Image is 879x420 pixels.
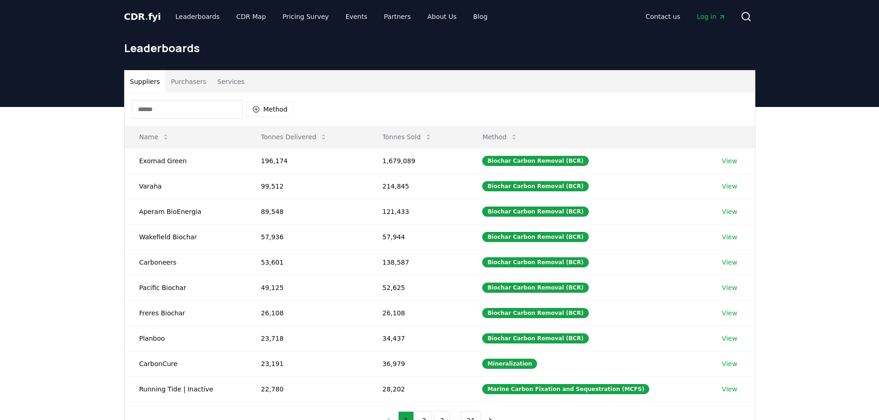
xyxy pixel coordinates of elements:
[212,71,250,93] button: Services
[722,182,737,191] a: View
[368,249,468,275] td: 138,587
[722,207,737,216] a: View
[132,128,177,146] button: Name
[482,384,649,394] div: Marine Carbon Fixation and Sequestration (MCFS)
[722,156,737,166] a: View
[368,148,468,173] td: 1,679,089
[722,334,737,343] a: View
[368,351,468,376] td: 36,979
[722,258,737,267] a: View
[246,224,368,249] td: 57,936
[124,41,755,55] h1: Leaderboards
[722,283,737,292] a: View
[125,300,246,325] td: Freres Biochar
[482,257,588,267] div: Biochar Carbon Removal (BCR)
[482,283,588,293] div: Biochar Carbon Removal (BCR)
[482,181,588,191] div: Biochar Carbon Removal (BCR)
[368,173,468,199] td: 214,845
[246,102,294,117] button: Method
[638,8,688,25] a: Contact us
[689,8,733,25] a: Log in
[722,359,737,368] a: View
[722,232,737,242] a: View
[125,148,246,173] td: Exomad Green
[475,128,525,146] button: Method
[246,148,368,173] td: 196,174
[168,8,495,25] nav: Main
[638,8,733,25] nav: Main
[125,376,246,402] td: Running Tide | Inactive
[246,173,368,199] td: 99,512
[125,325,246,351] td: Planboo
[482,359,537,369] div: Mineralization
[246,325,368,351] td: 23,718
[368,325,468,351] td: 34,437
[420,8,464,25] a: About Us
[125,173,246,199] td: Varaha
[368,275,468,300] td: 52,625
[722,385,737,394] a: View
[375,128,439,146] button: Tonnes Sold
[125,351,246,376] td: CarbonCure
[125,199,246,224] td: Aperam BioEnergia
[254,128,335,146] button: Tonnes Delivered
[168,8,227,25] a: Leaderboards
[482,156,588,166] div: Biochar Carbon Removal (BCR)
[377,8,418,25] a: Partners
[124,10,161,23] a: CDR.fyi
[368,376,468,402] td: 28,202
[125,275,246,300] td: Pacific Biochar
[482,207,588,217] div: Biochar Carbon Removal (BCR)
[482,308,588,318] div: Biochar Carbon Removal (BCR)
[125,71,166,93] button: Suppliers
[338,8,375,25] a: Events
[246,300,368,325] td: 26,108
[125,249,246,275] td: Carboneers
[466,8,495,25] a: Blog
[246,351,368,376] td: 23,191
[125,224,246,249] td: Wakefield Biochar
[275,8,336,25] a: Pricing Survey
[246,275,368,300] td: 49,125
[145,11,148,22] span: .
[368,300,468,325] td: 26,108
[165,71,212,93] button: Purchasers
[722,308,737,318] a: View
[368,224,468,249] td: 57,944
[246,199,368,224] td: 89,548
[697,12,725,21] span: Log in
[124,11,161,22] span: CDR fyi
[229,8,273,25] a: CDR Map
[482,232,588,242] div: Biochar Carbon Removal (BCR)
[482,333,588,343] div: Biochar Carbon Removal (BCR)
[246,376,368,402] td: 22,780
[246,249,368,275] td: 53,601
[368,199,468,224] td: 121,433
